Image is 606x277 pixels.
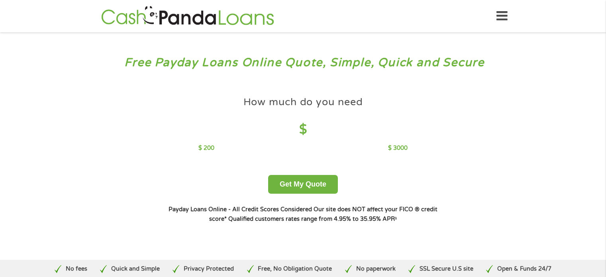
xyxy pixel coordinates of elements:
[356,265,396,273] p: No paperwork
[184,265,234,273] p: Privacy Protected
[23,55,583,70] h3: Free Payday Loans Online Quote, Simple, Quick and Secure
[268,175,338,194] button: Get My Quote
[258,265,332,273] p: Free, No Obligation Quote
[99,5,277,28] img: GetLoanNow Logo
[198,144,214,153] p: $ 200
[243,96,363,109] h4: How much do you need
[388,144,408,153] p: $ 3000
[209,206,437,222] strong: Our site does NOT affect your FICO ® credit score*
[497,265,551,273] p: Open & Funds 24/7
[228,216,397,222] strong: Qualified customers rates range from 4.95% to 35.95% APR¹
[169,206,312,213] strong: Payday Loans Online - All Credit Scores Considered
[66,265,87,273] p: No fees
[198,122,408,138] h4: $
[111,265,160,273] p: Quick and Simple
[420,265,473,273] p: SSL Secure U.S site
